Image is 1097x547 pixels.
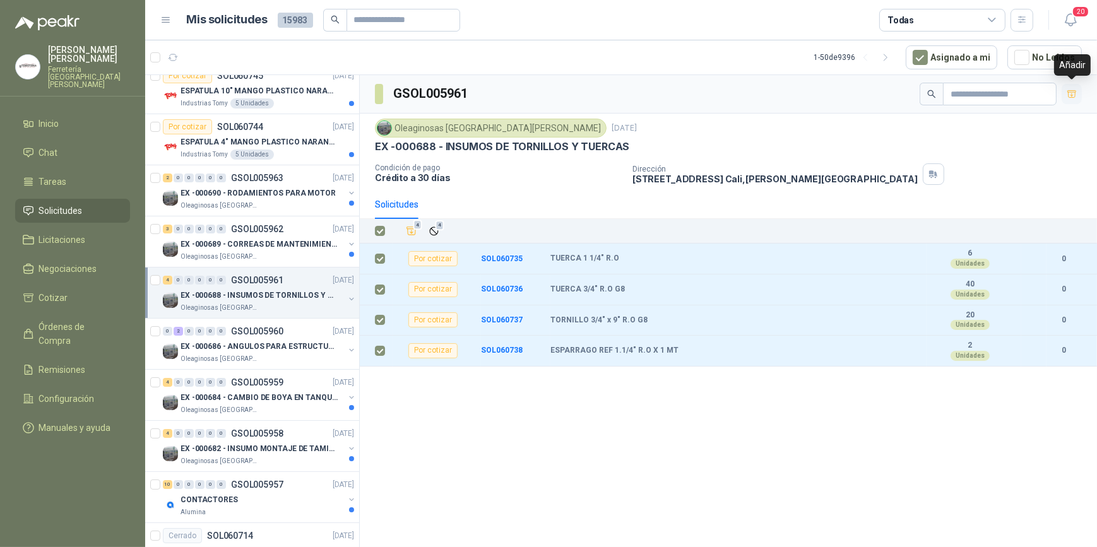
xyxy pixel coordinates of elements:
[206,174,215,182] div: 0
[1054,54,1091,76] div: Añadir
[181,392,338,404] p: EX -000684 - CAMBIO DE BOYA EN TANQUE ALIMENTADOR
[550,285,625,295] b: TUERCA 3/4" R.O G8
[39,117,59,131] span: Inicio
[632,174,918,184] p: [STREET_ADDRESS] Cali , [PERSON_NAME][GEOGRAPHIC_DATA]
[1007,45,1082,69] button: No Leídos
[231,276,283,285] p: GSOL005961
[15,315,130,353] a: Órdenes de Compra
[145,63,359,114] a: Por cotizarSOL060745[DATE] Company LogoESPATULA 10" MANGO PLASTICO NARANJA MARCA TRUPPERIndustria...
[217,71,263,80] p: SOL060745
[181,290,338,302] p: EX -000688 - INSUMOS DE TORNILLOS Y TUERCAS
[951,351,990,361] div: Unidades
[184,276,194,285] div: 0
[216,276,226,285] div: 0
[550,346,679,356] b: ESPARRAGO REF 1.1/4" R.O X 1 MT
[181,405,260,415] p: Oleaginosas [GEOGRAPHIC_DATA][PERSON_NAME]
[231,327,283,336] p: GSOL005960
[163,429,172,438] div: 4
[15,141,130,165] a: Chat
[333,530,354,542] p: [DATE]
[195,480,205,489] div: 0
[39,363,86,377] span: Remisiones
[184,429,194,438] div: 0
[195,276,205,285] div: 0
[181,456,260,466] p: Oleaginosas [GEOGRAPHIC_DATA][PERSON_NAME]
[181,150,228,160] p: Industrias Tomy
[331,15,340,24] span: search
[15,15,80,30] img: Logo peakr
[163,293,178,308] img: Company Logo
[481,346,523,355] b: SOL060738
[15,112,130,136] a: Inicio
[15,199,130,223] a: Solicitudes
[184,174,194,182] div: 0
[163,276,172,285] div: 4
[181,443,338,455] p: EX -000682 - INSUMO MONTAJE DE TAMIZ DE LICOR DE P
[195,429,205,438] div: 0
[163,174,172,182] div: 2
[333,121,354,133] p: [DATE]
[163,378,172,387] div: 4
[174,429,183,438] div: 0
[231,174,283,182] p: GSOL005963
[39,146,58,160] span: Chat
[278,13,313,28] span: 15983
[333,377,354,389] p: [DATE]
[481,315,523,324] b: SOL060737
[230,150,274,160] div: 5 Unidades
[216,429,226,438] div: 0
[927,310,1014,321] b: 20
[951,259,990,269] div: Unidades
[39,175,67,189] span: Tareas
[413,220,422,230] span: 4
[481,254,523,263] a: SOL060735
[181,85,338,97] p: ESPATULA 10" MANGO PLASTICO NARANJA MARCA TRUPPER
[181,494,238,506] p: CONTACTORES
[163,426,357,466] a: 4 0 0 0 0 0 GSOL005958[DATE] Company LogoEX -000682 - INSUMO MONTAJE DE TAMIZ DE LICOR DE POleagi...
[181,187,336,199] p: EX -000690 - RODAMIENTOS PARA MOTOR
[436,220,444,230] span: 4
[1047,314,1082,326] b: 0
[181,354,260,364] p: Oleaginosas [GEOGRAPHIC_DATA][PERSON_NAME]
[231,378,283,387] p: GSOL005959
[333,326,354,338] p: [DATE]
[612,122,637,134] p: [DATE]
[403,222,420,240] button: Añadir
[1047,283,1082,295] b: 0
[48,45,130,63] p: [PERSON_NAME] [PERSON_NAME]
[163,375,357,415] a: 4 0 0 0 0 0 GSOL005959[DATE] Company LogoEX -000684 - CAMBIO DE BOYA EN TANQUE ALIMENTADOROleagin...
[39,392,95,406] span: Configuración
[231,480,283,489] p: GSOL005957
[181,238,338,250] p: EX -000689 - CORREAS DE MANTENIMIENTO
[15,170,130,194] a: Tareas
[195,225,205,233] div: 0
[206,378,215,387] div: 0
[216,378,226,387] div: 0
[181,136,338,148] p: ESPATULA 4" MANGO PLASTICO NARANJA MARCA TRUPPER
[481,285,523,293] a: SOL060736
[375,163,622,172] p: Condición de pago
[15,387,130,411] a: Configuración
[15,286,130,310] a: Cotizar
[927,90,936,98] span: search
[163,119,212,134] div: Por cotizar
[216,480,226,489] div: 0
[39,204,83,218] span: Solicitudes
[425,223,442,240] button: Ignorar
[887,13,914,27] div: Todas
[163,139,178,155] img: Company Logo
[550,254,619,264] b: TUERCA 1 1/4" R.O
[163,327,172,336] div: 0
[393,84,470,103] h3: GSOL005961
[206,429,215,438] div: 0
[39,291,68,305] span: Cotizar
[216,327,226,336] div: 0
[408,312,458,327] div: Por cotizar
[15,228,130,252] a: Licitaciones
[206,327,215,336] div: 0
[163,497,178,512] img: Company Logo
[550,315,648,326] b: TORNILLO 3/4" x 9" R.O G8
[1059,9,1082,32] button: 20
[333,274,354,286] p: [DATE]
[163,273,357,313] a: 4 0 0 0 0 0 GSOL005961[DATE] Company LogoEX -000688 - INSUMOS DE TORNILLOS Y TUERCASOleaginosas [...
